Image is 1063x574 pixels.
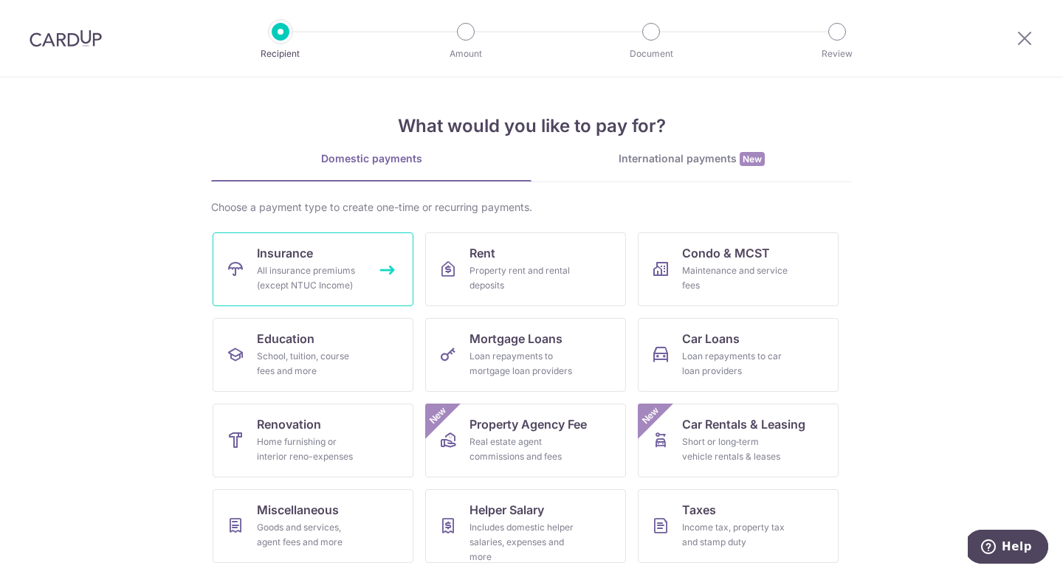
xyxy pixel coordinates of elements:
[257,349,363,378] div: School, tuition, course fees and more
[968,530,1048,567] iframe: Opens a widget where you can find more information
[211,200,852,215] div: Choose a payment type to create one-time or recurring payments.
[638,232,839,306] a: Condo & MCSTMaintenance and service fees
[257,520,363,550] div: Goods and services, agent fees and more
[425,404,626,477] a: Property Agency FeeReal estate agent commissions and feesNew
[682,330,740,347] span: Car Loans
[682,244,770,262] span: Condo & MCST
[682,349,788,378] div: Loan repayments to car loan providers
[469,520,576,564] div: Includes domestic helper salaries, expenses and more
[257,501,339,519] span: Miscellaneous
[639,404,663,428] span: New
[257,435,363,464] div: Home furnishing or interior reno-expenses
[411,46,520,61] p: Amount
[682,263,788,293] div: Maintenance and service fees
[469,263,576,293] div: Property rent and rental deposits
[740,152,765,166] span: New
[682,520,788,550] div: Income tax, property tax and stamp duty
[469,435,576,464] div: Real estate agent commissions and fees
[425,232,626,306] a: RentProperty rent and rental deposits
[782,46,892,61] p: Review
[469,330,563,347] span: Mortgage Loans
[213,404,413,477] a: RenovationHome furnishing or interior reno-expenses
[682,501,716,519] span: Taxes
[638,489,839,563] a: TaxesIncome tax, property tax and stamp duty
[531,151,852,167] div: International payments
[257,330,314,347] span: Education
[213,489,413,563] a: MiscellaneousGoods and services, agent fees and more
[226,46,335,61] p: Recipient
[638,318,839,392] a: Car LoansLoan repayments to car loan providers
[425,318,626,392] a: Mortgage LoansLoan repayments to mortgage loan providers
[34,10,64,24] span: Help
[426,404,450,428] span: New
[257,263,363,293] div: All insurance premiums (except NTUC Income)
[596,46,706,61] p: Document
[213,318,413,392] a: EducationSchool, tuition, course fees and more
[211,113,852,139] h4: What would you like to pay for?
[211,151,531,166] div: Domestic payments
[469,501,544,519] span: Helper Salary
[469,244,495,262] span: Rent
[682,435,788,464] div: Short or long‑term vehicle rentals & leases
[257,244,313,262] span: Insurance
[469,349,576,378] div: Loan repayments to mortgage loan providers
[425,489,626,563] a: Helper SalaryIncludes domestic helper salaries, expenses and more
[469,415,587,433] span: Property Agency Fee
[682,415,805,433] span: Car Rentals & Leasing
[257,415,321,433] span: Renovation
[30,30,102,47] img: CardUp
[213,232,413,306] a: InsuranceAll insurance premiums (except NTUC Income)
[638,404,839,477] a: Car Rentals & LeasingShort or long‑term vehicle rentals & leasesNew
